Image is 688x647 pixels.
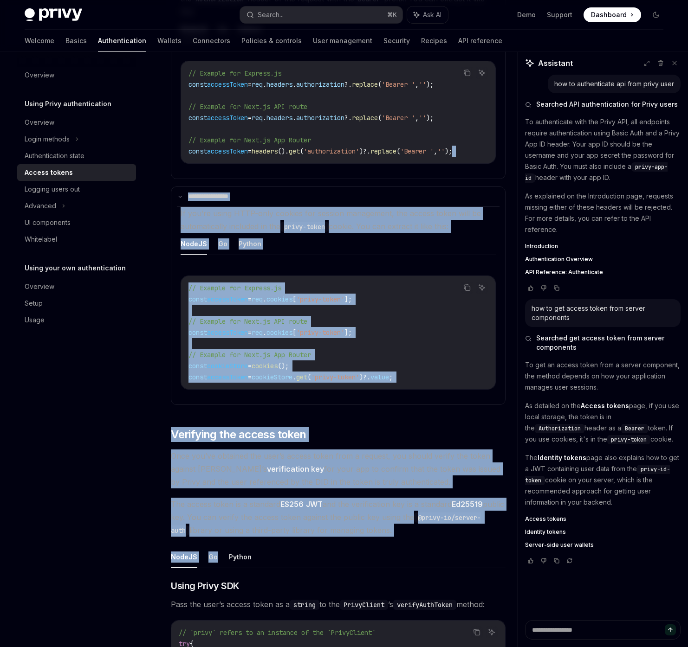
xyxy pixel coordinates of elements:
a: Ed25519 [452,500,483,509]
span: '' [419,114,426,122]
a: Security [383,30,410,52]
span: req [252,114,263,122]
a: Access tokens [525,515,681,523]
div: Search... [258,9,284,20]
span: Ask AI [423,10,441,19]
span: (); [278,362,289,370]
span: = [248,114,252,122]
strong: Identity tokens [538,454,586,461]
h5: Using your own authentication [25,263,126,274]
a: UI components [17,214,136,231]
div: Login methods [25,134,70,145]
span: Identity tokens [525,528,566,536]
span: accessToken [207,114,248,122]
button: Send message [665,624,676,635]
a: User management [313,30,372,52]
a: Whitelabel [17,231,136,248]
button: Go [218,233,227,255]
a: Introduction [525,243,681,250]
p: To get an access token from a server component, the method depends on how your application manage... [525,359,681,393]
span: get [296,373,307,381]
strong: Access tokens [581,402,629,410]
span: 'privy-token' [311,373,359,381]
code: verifyAuthToken [393,600,456,610]
div: Logging users out [25,184,80,195]
button: Python [239,233,261,255]
img: dark logo [25,8,82,21]
code: string [290,600,319,610]
span: Authorization [539,425,581,432]
span: ( [378,80,382,89]
span: 'Bearer ' [400,147,434,155]
span: ); [426,80,434,89]
span: const [188,362,207,370]
span: (). [278,147,289,155]
span: accessToken [207,295,248,303]
span: // Example for Express.js [188,284,281,292]
button: Copy the contents from the code block [461,282,473,294]
span: const [188,80,207,89]
span: = [248,80,252,89]
a: Authentication [98,30,146,52]
span: Access tokens [525,515,566,523]
span: 'privy-token' [296,295,344,303]
button: Copy the contents from the code block [461,67,473,79]
button: Searched get access token from server components [525,333,681,352]
strong: verification key [267,464,324,474]
span: ]; [344,295,352,303]
span: // Example for Next.js API route [188,102,307,111]
a: Authentication Overview [525,256,681,263]
p: As explained on the Introduction page, requests missing either of these headers will be rejected.... [525,191,681,235]
span: . [263,295,266,303]
span: const [188,328,207,337]
a: Policies & controls [241,30,302,52]
span: Introduction [525,243,558,250]
span: privy-id-token [525,466,670,484]
span: ; [389,373,393,381]
div: Overview [25,117,54,128]
a: Server-side user wallets [525,541,681,549]
span: ); [426,114,434,122]
span: cookies [266,295,292,303]
span: Server-side user wallets [525,541,594,549]
span: Assistant [538,58,573,69]
div: Advanced [25,200,56,211]
span: Verifying the access token [171,427,306,442]
div: how to authenticate api from privy user [554,79,674,89]
span: req [252,80,263,89]
span: [ [292,328,296,337]
span: const [188,114,207,122]
span: // `privy` refers to an instance of the `PrivyClient` [179,628,376,637]
span: Once you’ve obtained the user’s access token from a request, you should verify the token against ... [171,449,506,488]
button: Go [208,546,218,568]
a: Dashboard [584,7,641,22]
span: ]; [344,328,352,337]
code: privy-token [280,222,329,232]
button: Ask AI [486,626,498,638]
span: If you’re using HTTP-only cookies for session management, the access token will be automatically ... [181,209,481,231]
button: Searched API authentication for Privy users [525,100,681,109]
div: Overview [25,281,54,292]
span: . [292,114,296,122]
span: Bearer [625,425,644,432]
span: // Example for Next.js App Router [188,351,311,359]
code: PrivyClient [340,600,388,610]
span: . [292,373,296,381]
span: // Example for Express.js [188,69,281,77]
span: , [415,114,419,122]
span: accessToken [207,328,248,337]
span: headers [266,114,292,122]
span: 'authorization' [304,147,359,155]
span: privy-token [611,436,647,443]
button: Ask AI [407,6,448,23]
button: Ask AI [476,282,488,294]
span: cookieStore [207,362,248,370]
div: UI components [25,217,71,228]
span: const [188,373,207,381]
a: Overview [17,114,136,131]
div: Overview [25,70,54,81]
div: Usage [25,314,45,326]
a: Wallets [157,30,182,52]
span: replace [370,147,396,155]
a: Overview [17,67,136,83]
